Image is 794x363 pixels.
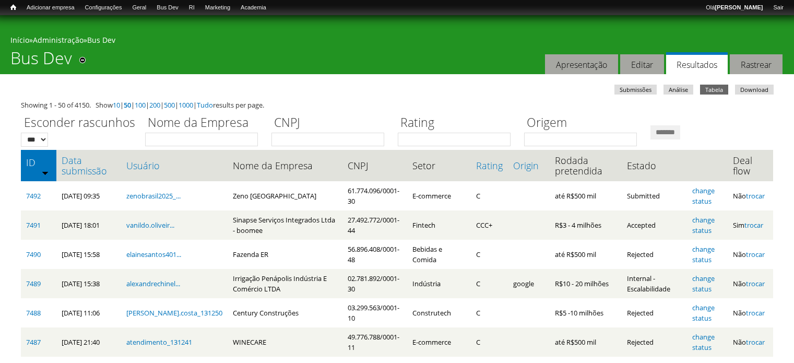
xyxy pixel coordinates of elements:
a: Tabela [700,85,728,95]
td: até R$500 mil [550,181,622,210]
a: 7491 [26,220,41,230]
td: E-commerce [407,327,470,357]
td: C [471,181,508,210]
a: Olá[PERSON_NAME] [701,3,768,13]
label: Nome da Empresa [145,114,265,133]
td: E-commerce [407,181,470,210]
a: Submissões [614,85,657,95]
td: C [471,327,508,357]
td: Não [728,298,773,327]
td: 03.299.563/0001-10 [342,298,407,327]
a: trocar [744,220,763,230]
div: » » [10,35,784,48]
td: [DATE] 15:58 [56,240,121,269]
td: Rejected [622,240,687,269]
td: Fintech [407,210,470,240]
td: C [471,240,508,269]
a: Download [735,85,774,95]
td: Indústria [407,269,470,298]
a: Geral [127,3,151,13]
a: Editar [620,54,664,75]
a: Configurações [80,3,127,13]
td: 49.776.788/0001-11 [342,327,407,357]
a: Sair [768,3,789,13]
a: trocar [746,250,765,259]
td: [DATE] 09:35 [56,181,121,210]
td: R$10 - 20 milhões [550,269,622,298]
a: Usuário [126,160,222,171]
label: Rating [398,114,517,133]
td: WINECARE [228,327,342,357]
a: 200 [149,100,160,110]
a: 7487 [26,337,41,347]
td: C [471,269,508,298]
td: [DATE] 11:06 [56,298,121,327]
a: RI [184,3,200,13]
td: Bebidas e Comida [407,240,470,269]
a: 500 [164,100,175,110]
td: Não [728,240,773,269]
label: Origem [524,114,644,133]
a: 7492 [26,191,41,201]
td: Não [728,181,773,210]
a: Marketing [200,3,235,13]
td: R$5 -10 milhões [550,298,622,327]
a: Rastrear [730,54,783,75]
th: Deal flow [728,150,773,181]
a: 50 [124,100,131,110]
td: até R$500 mil [550,327,622,357]
td: CCC+ [471,210,508,240]
td: Não [728,269,773,298]
a: 100 [135,100,146,110]
td: Rejected [622,298,687,327]
td: Irrigação Penápolis Indústria E Comércio LTDA [228,269,342,298]
a: change status [692,274,715,294]
a: 7488 [26,308,41,318]
td: Accepted [622,210,687,240]
a: Origin [513,160,544,171]
th: Nome da Empresa [228,150,342,181]
td: 56.896.408/0001-48 [342,240,407,269]
td: Construtech [407,298,470,327]
td: Sinapse Serviços Integrados Ltda - boomee [228,210,342,240]
a: alexandrechinel... [126,279,180,288]
td: Zeno [GEOGRAPHIC_DATA] [228,181,342,210]
td: [DATE] 21:40 [56,327,121,357]
label: CNPJ [271,114,391,133]
a: trocar [746,191,765,201]
th: Estado [622,150,687,181]
a: elainesantos401... [126,250,181,259]
td: C [471,298,508,327]
a: vanildo.oliveir... [126,220,174,230]
a: zenobrasil2025_... [126,191,181,201]
a: [PERSON_NAME].costa_131250 [126,308,222,318]
a: Resultados [666,52,728,75]
a: atendimento_131241 [126,337,192,347]
td: 02.781.892/0001-30 [342,269,407,298]
a: Início [10,35,29,45]
span: Início [10,4,16,11]
a: Análise [663,85,693,95]
a: 10 [113,100,120,110]
td: google [508,269,550,298]
label: Esconder rascunhos [21,114,138,133]
a: trocar [746,279,765,288]
h1: Bus Dev [10,48,72,74]
a: Apresentação [545,54,618,75]
a: Tudo [197,100,213,110]
a: change status [692,215,715,235]
a: 1000 [179,100,193,110]
td: R$3 - 4 milhões [550,210,622,240]
a: Rating [476,160,503,171]
td: até R$500 mil [550,240,622,269]
a: Academia [235,3,271,13]
img: ordem crescente [42,169,49,176]
th: Setor [407,150,470,181]
td: Century Construções [228,298,342,327]
td: 27.492.772/0001-44 [342,210,407,240]
a: Início [5,3,21,13]
a: trocar [746,308,765,318]
td: [DATE] 15:38 [56,269,121,298]
td: Rejected [622,327,687,357]
td: [DATE] 18:01 [56,210,121,240]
